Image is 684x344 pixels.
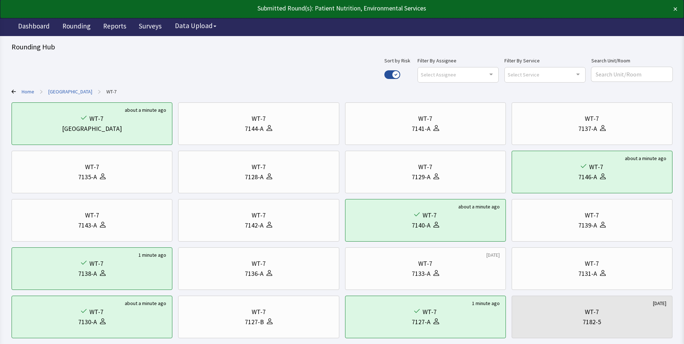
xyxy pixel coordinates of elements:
div: WT-7 [85,162,99,172]
div: about a minute ago [125,300,166,307]
div: WT-7 [589,162,603,172]
div: 1 minute ago [472,300,500,307]
span: > [98,84,101,99]
div: 7137-A [578,124,597,134]
div: 7182-5 [583,317,601,327]
div: WT-7 [585,210,599,220]
div: about a minute ago [125,106,166,114]
div: WT-7 [252,307,266,317]
a: WT-7 [106,88,116,95]
input: Search Unit/Room [591,67,672,81]
label: Filter By Service [504,56,586,65]
div: WT-7 [89,259,103,269]
div: 7127-B [245,317,264,327]
span: > [40,84,43,99]
a: Home [22,88,34,95]
a: Rounding [57,18,96,36]
div: 7144-A [245,124,264,134]
div: 7136-A [245,269,264,279]
div: WT-7 [252,210,266,220]
div: 7139-A [578,220,597,230]
div: about a minute ago [458,203,500,210]
button: × [673,3,678,15]
label: Filter By Assignee [418,56,499,65]
a: Reports [98,18,132,36]
div: Submitted Round(s): Patient Nutrition, Environmental Services [6,3,610,13]
div: 7141-A [412,124,431,134]
div: 7131-A [578,269,597,279]
span: Select Assignee [421,70,456,79]
div: WT-7 [418,162,432,172]
div: 7143-A [78,220,97,230]
div: [DATE] [653,300,666,307]
div: 7138-A [78,269,97,279]
div: WT-7 [585,307,599,317]
div: 7142-A [245,220,264,230]
div: 7128-A [245,172,264,182]
div: 7133-A [412,269,431,279]
div: WT-7 [585,114,599,124]
button: Data Upload [171,19,221,32]
div: WT-7 [85,210,99,220]
div: 7140-A [412,220,431,230]
div: [DATE] [486,251,500,259]
a: Bridgeport Hospital [48,88,92,95]
div: WT-7 [423,210,437,220]
div: WT-7 [89,307,103,317]
div: WT-7 [418,259,432,269]
div: 7127-A [412,317,431,327]
div: WT-7 [89,114,103,124]
div: 7135-A [78,172,97,182]
span: Select Service [508,70,539,79]
div: 7130-A [78,317,97,327]
div: [GEOGRAPHIC_DATA] [62,124,122,134]
div: WT-7 [418,114,432,124]
div: WT-7 [252,114,266,124]
div: 1 minute ago [138,251,166,259]
div: WT-7 [423,307,437,317]
label: Sort by Risk [384,56,410,65]
a: Dashboard [13,18,55,36]
div: WT-7 [585,259,599,269]
a: Surveys [133,18,167,36]
div: WT-7 [252,259,266,269]
label: Search Unit/Room [591,56,672,65]
div: 7146-A [578,172,597,182]
div: WT-7 [252,162,266,172]
div: 7129-A [412,172,431,182]
div: Rounding Hub [12,42,672,52]
div: about a minute ago [625,155,666,162]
